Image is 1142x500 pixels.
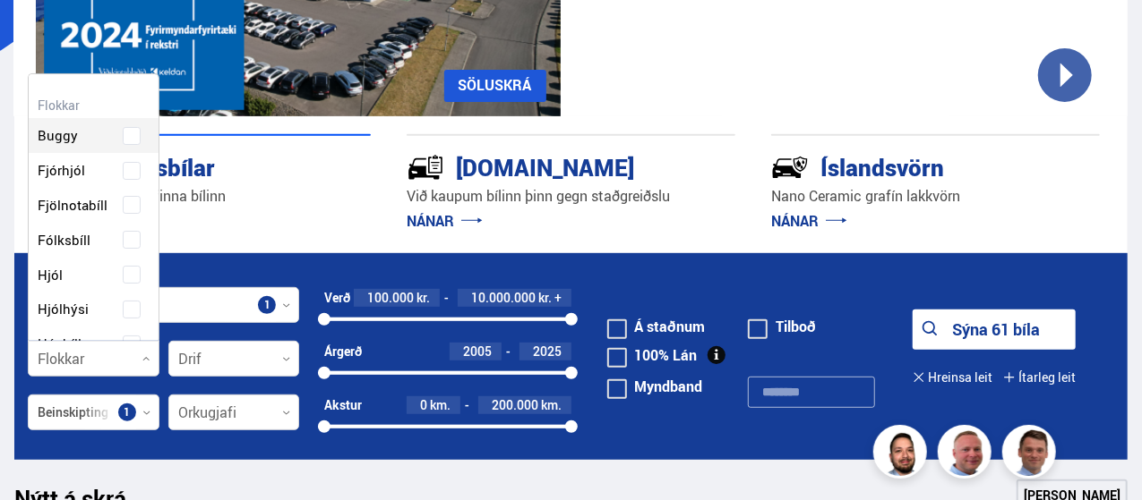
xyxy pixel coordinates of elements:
span: Hjólhýsi [38,296,89,322]
img: tr5P-W3DuiFaO7aO.svg [407,148,444,186]
span: km. [431,398,451,412]
span: 2005 [464,343,493,360]
span: + [555,291,562,305]
span: Fjölnotabíll [38,192,107,218]
img: -Svtn6bYgwAsiwNX.svg [771,148,809,186]
span: 0 [421,396,428,413]
p: [PERSON_NAME] finna bílinn [42,186,371,207]
button: Hreinsa leit [913,358,992,398]
button: Opna LiveChat spjallviðmót [14,7,68,61]
span: 100.000 [368,289,415,306]
span: Hjól [38,262,63,288]
div: Íslandsbílar [42,150,307,182]
div: Akstur [324,398,362,412]
span: kr. [539,291,553,305]
a: NÁNAR [771,211,847,231]
span: Buggy [38,123,78,148]
label: Tilboð [748,319,816,334]
label: Á staðnum [607,319,706,334]
img: nhp88E3Fdnt1Opn2.png [876,428,930,481]
span: 2025 [534,343,562,360]
span: km. [542,398,562,412]
span: Fjórhjól [38,157,85,183]
a: SÖLUSKRÁ [444,70,546,102]
p: Nano Ceramic grafín lakkvörn [771,186,1100,207]
button: Ítarleg leit [1003,358,1076,398]
label: Myndband [607,379,703,394]
div: [DOMAIN_NAME] [407,150,672,182]
div: Íslandsvörn [771,150,1036,182]
span: Húsbíll [38,331,82,357]
a: NÁNAR [407,211,483,231]
img: siFngHWaQ9KaOqBr.png [940,428,994,481]
p: Við kaupum bílinn þinn gegn staðgreiðslu [407,186,735,207]
span: 200.000 [493,396,539,413]
div: Árgerð [324,344,362,359]
div: Verð [324,291,350,305]
button: Sýna 61 bíla [913,309,1076,350]
img: FbJEzSuNWCJXmdc-.webp [1005,428,1059,481]
span: 10.000.000 [472,289,537,306]
span: Fólksbíll [38,227,90,253]
span: kr. [417,291,431,305]
label: 100% Lán [607,348,698,362]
